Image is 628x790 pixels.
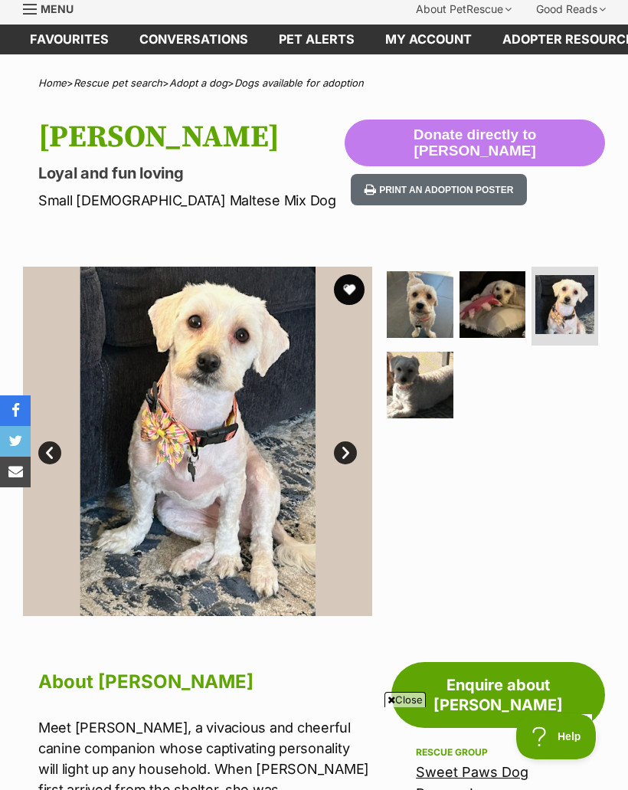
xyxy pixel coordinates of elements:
a: Rescue pet search [74,77,162,89]
iframe: Help Scout Beacon - Open [516,713,597,759]
p: Small [DEMOGRAPHIC_DATA] Maltese Mix Dog [38,190,345,211]
a: Prev [38,441,61,464]
a: Enquire about [PERSON_NAME] [391,662,605,728]
h1: [PERSON_NAME] [38,120,345,155]
h2: About [PERSON_NAME] [38,665,372,699]
img: Photo of Lucy [23,267,372,616]
img: Photo of Lucy [387,352,453,418]
img: Photo of Lucy [387,271,453,338]
a: My account [370,25,487,54]
a: Pet alerts [263,25,370,54]
button: Print an adoption poster [351,174,527,205]
p: Loyal and fun loving [38,162,345,184]
a: Next [334,441,357,464]
img: Photo of Lucy [535,275,594,334]
span: Close [384,692,426,707]
a: Favourites [15,25,124,54]
span: Menu [41,2,74,15]
a: conversations [124,25,263,54]
a: Home [38,77,67,89]
img: Photo of Lucy [460,271,526,338]
button: Donate directly to [PERSON_NAME] [345,120,605,167]
button: favourite [334,274,365,305]
iframe: Advertisement [35,713,593,782]
a: Adopt a dog [169,77,227,89]
a: Dogs available for adoption [234,77,364,89]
